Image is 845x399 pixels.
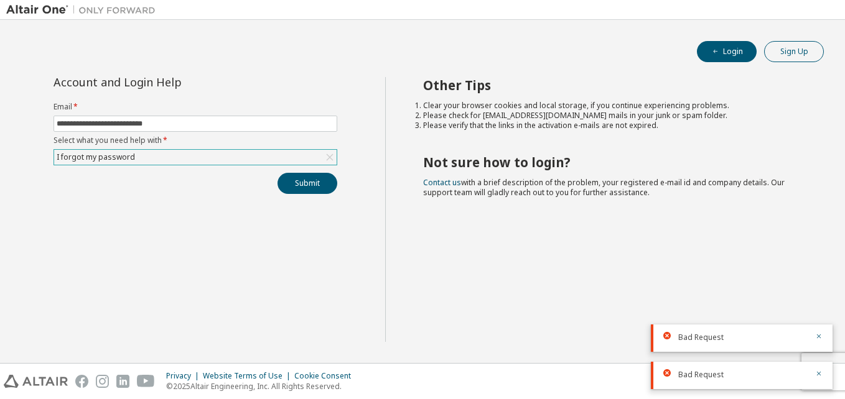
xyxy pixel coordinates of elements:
[678,370,724,380] span: Bad Request
[54,77,281,87] div: Account and Login Help
[54,150,337,165] div: I forgot my password
[697,41,757,62] button: Login
[423,77,802,93] h2: Other Tips
[278,173,337,194] button: Submit
[294,371,358,381] div: Cookie Consent
[55,150,137,164] div: I forgot my password
[6,4,162,16] img: Altair One
[423,154,802,170] h2: Not sure how to login?
[678,332,724,342] span: Bad Request
[423,177,785,198] span: with a brief description of the problem, your registered e-mail id and company details. Our suppo...
[137,375,155,388] img: youtube.svg
[423,111,802,121] li: Please check for [EMAIL_ADDRESS][DOMAIN_NAME] mails in your junk or spam folder.
[75,375,88,388] img: facebook.svg
[203,371,294,381] div: Website Terms of Use
[166,381,358,392] p: © 2025 Altair Engineering, Inc. All Rights Reserved.
[166,371,203,381] div: Privacy
[423,101,802,111] li: Clear your browser cookies and local storage, if you continue experiencing problems.
[764,41,824,62] button: Sign Up
[54,135,337,145] label: Select what you need help with
[423,121,802,131] li: Please verify that the links in the activation e-mails are not expired.
[4,375,68,388] img: altair_logo.svg
[54,102,337,112] label: Email
[116,375,129,388] img: linkedin.svg
[423,177,461,188] a: Contact us
[96,375,109,388] img: instagram.svg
